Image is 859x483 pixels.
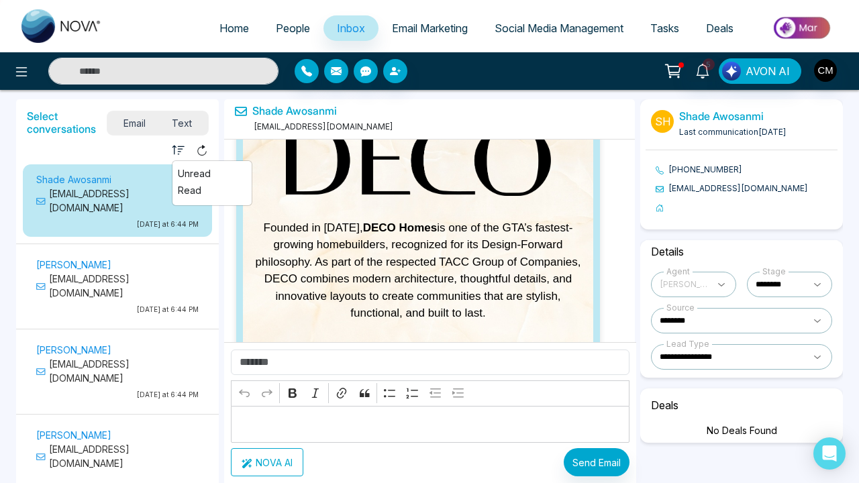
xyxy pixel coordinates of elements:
p: [EMAIL_ADDRESS][DOMAIN_NAME] [36,272,199,300]
div: Agent [664,266,693,278]
span: Text [159,114,206,132]
a: Home [206,15,262,41]
span: Social Media Management [495,21,623,35]
div: No Deals Found [646,423,838,437]
p: [DATE] at 6:44 PM [36,219,199,229]
h6: Details [646,240,838,264]
span: Tasks [650,21,679,35]
a: People [262,15,323,41]
button: AVON AI [719,58,801,84]
span: Email Marketing [392,21,468,35]
p: [DATE] at 6:44 PM [36,305,199,315]
p: [PERSON_NAME] [36,258,199,272]
a: 5 [687,58,719,82]
li: [EMAIL_ADDRESS][DOMAIN_NAME] [656,182,838,195]
a: Shade Awosanmi [252,105,337,117]
a: Deals [693,15,747,41]
h5: Select conversations [27,110,107,136]
h6: Deals [646,394,838,417]
button: NOVA AI [231,448,303,476]
div: Source [664,302,697,314]
span: Last communication [DATE] [679,127,787,137]
a: Tasks [637,15,693,41]
span: Email [110,114,159,132]
button: Send Email [564,448,629,476]
p: [EMAIL_ADDRESS][DOMAIN_NAME] [36,357,199,385]
img: Nova CRM Logo [21,9,102,43]
span: Home [219,21,249,35]
div: Editor toolbar [231,380,629,407]
a: Shade Awosanmi [679,109,764,123]
li: Read [172,183,252,197]
div: Editor editing area: main [231,406,629,443]
a: Email Marketing [378,15,481,41]
li: [PHONE_NUMBER] [656,164,838,176]
span: [EMAIL_ADDRESS][DOMAIN_NAME] [251,121,393,131]
p: Sh [651,110,674,133]
img: User Avatar [814,59,837,82]
p: Shade Awosanmi [36,172,199,186]
span: Deals [706,21,734,35]
img: Market-place.gif [754,13,851,43]
li: Unread [172,166,252,180]
span: 5 [703,58,715,70]
div: Stage [760,266,789,278]
span: People [276,21,310,35]
p: [PERSON_NAME] [36,428,199,442]
img: Lead Flow [722,62,741,80]
a: Inbox [323,15,378,41]
span: Charanjeev Mehmi [660,276,709,292]
span: AVON AI [746,63,790,79]
p: [PERSON_NAME] [36,343,199,357]
span: Inbox [337,21,365,35]
div: Lead Type [664,338,712,350]
a: Social Media Management [481,15,637,41]
p: [DATE] at 6:44 PM [36,390,199,400]
div: Open Intercom Messenger [813,437,846,470]
p: [EMAIL_ADDRESS][DOMAIN_NAME] [36,442,199,470]
p: [EMAIL_ADDRESS][DOMAIN_NAME] [36,186,199,215]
